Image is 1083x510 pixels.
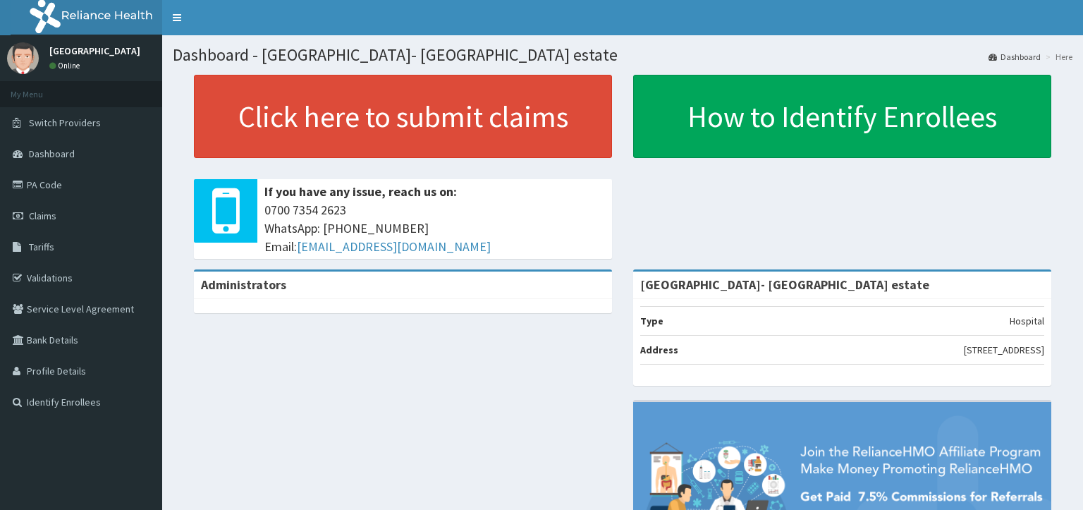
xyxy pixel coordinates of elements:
[297,238,491,255] a: [EMAIL_ADDRESS][DOMAIN_NAME]
[633,75,1051,158] a: How to Identify Enrollees
[264,183,457,200] b: If you have any issue, reach us on:
[964,343,1044,357] p: [STREET_ADDRESS]
[264,201,605,255] span: 0700 7354 2623 WhatsApp: [PHONE_NUMBER] Email:
[29,210,56,222] span: Claims
[173,46,1072,64] h1: Dashboard - [GEOGRAPHIC_DATA]- [GEOGRAPHIC_DATA] estate
[989,51,1041,63] a: Dashboard
[194,75,612,158] a: Click here to submit claims
[29,241,54,253] span: Tariffs
[49,61,83,71] a: Online
[49,46,140,56] p: [GEOGRAPHIC_DATA]
[7,42,39,74] img: User Image
[640,277,929,293] strong: [GEOGRAPHIC_DATA]- [GEOGRAPHIC_DATA] estate
[29,116,101,129] span: Switch Providers
[1042,51,1072,63] li: Here
[1010,314,1044,328] p: Hospital
[640,315,663,327] b: Type
[201,277,286,293] b: Administrators
[29,147,75,160] span: Dashboard
[640,344,678,356] b: Address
